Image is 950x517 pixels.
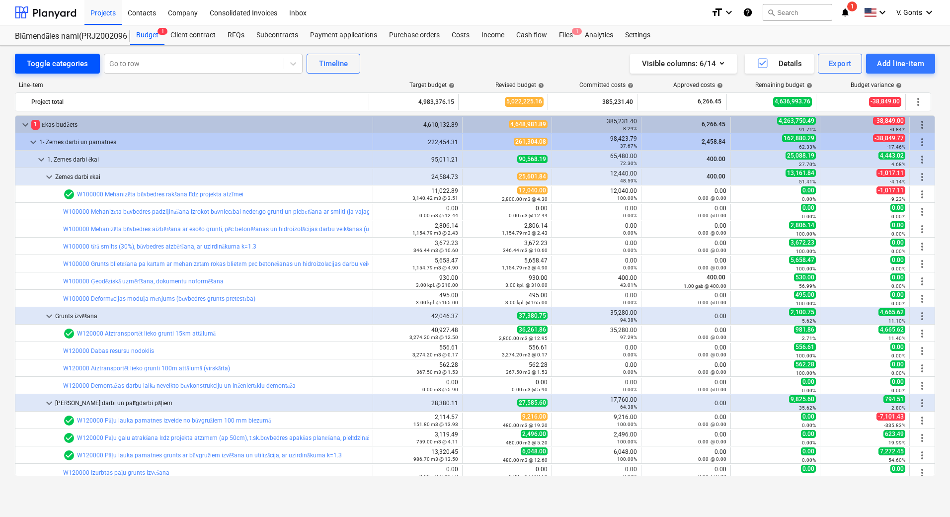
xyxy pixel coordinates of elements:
span: More actions [916,188,928,200]
small: 0.00% [623,230,637,236]
span: keyboard_arrow_down [43,310,55,322]
span: More actions [916,449,928,461]
small: 5.62% [802,318,816,324]
small: 72.30% [620,161,637,166]
div: 0.00 [645,292,726,306]
span: help [804,83,812,88]
small: -0.84% [890,127,905,132]
small: 100.00% [796,370,816,376]
div: 0.00 [645,205,726,219]
small: 94.38% [620,317,637,323]
a: W100000 Mehanizēta būvbedres rakšana līdz projekta atzīmei [77,191,243,198]
small: 0.00% [623,248,637,253]
div: Blūmendāles nami(PRJ2002096 Prūšu 3 kārta) - 2601984 [15,31,118,42]
small: 1,154.79 m3 @ 2.43 [502,230,548,236]
div: 3,672.23 [377,240,458,254]
span: 0.00 [801,186,816,194]
div: Zemes darbi ēkai [55,169,369,185]
span: 3,672.23 [789,239,816,247]
span: 12,040.00 [517,186,548,194]
span: 0.00 [890,378,905,386]
a: Costs [446,25,475,45]
a: Client contract [164,25,222,45]
small: 62.33% [799,144,816,150]
small: 2.71% [802,336,816,341]
span: 5,658.47 [789,256,816,264]
small: -9.23% [890,196,905,202]
a: Purchase orders [383,25,446,45]
div: Budget variance [851,82,902,88]
div: 0.00 [556,379,637,393]
div: 0.00 [556,240,637,254]
span: help [894,83,902,88]
div: 5,658.47 [377,257,458,271]
small: 0.00 @ 0.00 [698,213,726,218]
a: Cash flow [510,25,553,45]
span: More actions [916,275,928,287]
span: More actions [916,467,928,479]
span: search [767,8,775,16]
div: 562.28 [467,361,548,375]
div: Target budget [409,82,455,88]
button: Details [745,54,814,74]
small: 1,154.79 m3 @ 4.90 [412,265,458,270]
iframe: Chat Widget [900,469,950,517]
div: 3,672.23 [467,240,548,254]
div: Timeline [319,57,348,70]
span: keyboard_arrow_down [27,136,39,148]
small: 100.00% [617,195,637,201]
span: -1,017.11 [876,169,905,177]
small: 11.40% [888,336,905,341]
span: 0.00 [801,204,816,212]
a: W120000 Pāļu galu atrakšana līdz projekta atzīmēm (ap 50cm), t.sk.būvbedres apakšas planēšana, pi... [77,434,417,441]
div: 556.61 [377,344,458,358]
span: 4,665.62 [878,326,905,334]
div: 0.00 [556,292,637,306]
small: 0.00% [623,265,637,270]
span: 1 [158,28,167,35]
div: Grunts izvēšana [55,308,369,324]
div: 98,423.79 [556,135,637,149]
span: More actions [916,293,928,305]
div: Settings [619,25,656,45]
div: 95,011.21 [377,156,458,163]
div: RFQs [222,25,250,45]
span: 6,266.45 [701,121,726,128]
span: help [626,83,633,88]
div: Visible columns : 6/14 [642,57,725,70]
small: 48.59% [620,178,637,183]
span: Line-item has 1 RFQs [63,188,75,200]
div: 42,046.37 [377,313,458,320]
small: 0.00% [891,283,905,289]
small: 0.00% [891,266,905,271]
span: 0.00 [890,343,905,351]
small: 91.71% [799,127,816,132]
span: keyboard_arrow_down [43,397,55,409]
a: W120000 Aiztransportēt lieko grunti 15km attālumā [77,330,216,337]
span: 13,161.84 [786,169,816,177]
div: 35,280.00 [556,309,637,323]
small: 3.00 kpl. @ 310.00 [416,282,458,288]
div: 495.00 [377,292,458,306]
div: 562.28 [377,361,458,375]
small: 0.00% [623,300,637,305]
span: keyboard_arrow_down [43,171,55,183]
small: 346.44 m3 @ 10.60 [503,248,548,253]
small: 3.00 kpl. @ 165.00 [505,300,548,305]
small: 0.00% [802,196,816,202]
small: 3.00 kpl. @ 165.00 [416,300,458,305]
i: keyboard_arrow_down [723,6,735,18]
span: 4,665.62 [878,308,905,316]
small: 3,274.20 m3 @ 0.17 [502,352,548,357]
span: 4,648,981.89 [509,120,548,128]
span: 6,266.45 [697,97,722,106]
div: 0.00 [467,379,548,393]
small: 2,800.00 m3 @ 4.30 [502,196,548,202]
small: 0.00 @ 0.00 [698,265,726,270]
small: 100.00% [796,301,816,306]
small: 0.00 @ 0.00 [698,300,726,305]
span: Line-item has 1 RFQs [63,328,75,340]
span: V. Gonts [896,8,922,16]
a: Analytics [579,25,619,45]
